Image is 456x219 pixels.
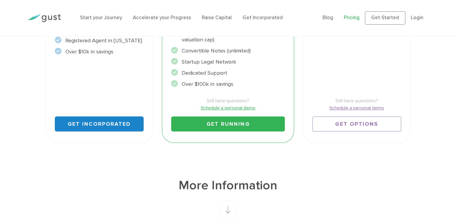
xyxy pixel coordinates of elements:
li: Dedicated Support [171,69,285,77]
li: Over $100k in savings [171,80,285,88]
a: Raise Capital [202,15,232,21]
a: Accelerate your Progress [133,15,191,21]
span: Still have questions? [312,97,401,104]
a: Start your Journey [80,15,122,21]
a: Schedule a personal demo [312,104,401,112]
a: Get Incorporated [243,15,283,21]
span: Still have questions? [171,97,285,104]
a: Blog [323,15,333,21]
h1: More Information [46,177,410,194]
a: Get Running [171,116,285,131]
a: Get Options [312,116,401,131]
a: Pricing [344,15,359,21]
a: Get Started [365,11,405,25]
li: Startup Legal Network [171,58,285,66]
li: Convertible Notes (unlimited) [171,47,285,55]
a: Login [411,15,423,21]
a: Schedule a personal demo [171,104,285,112]
a: Get Incorporated [55,116,144,131]
li: Registered Agent in [US_STATE] [55,37,144,45]
li: Over $10k in savings [55,48,144,56]
img: Gust Logo [27,14,61,22]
